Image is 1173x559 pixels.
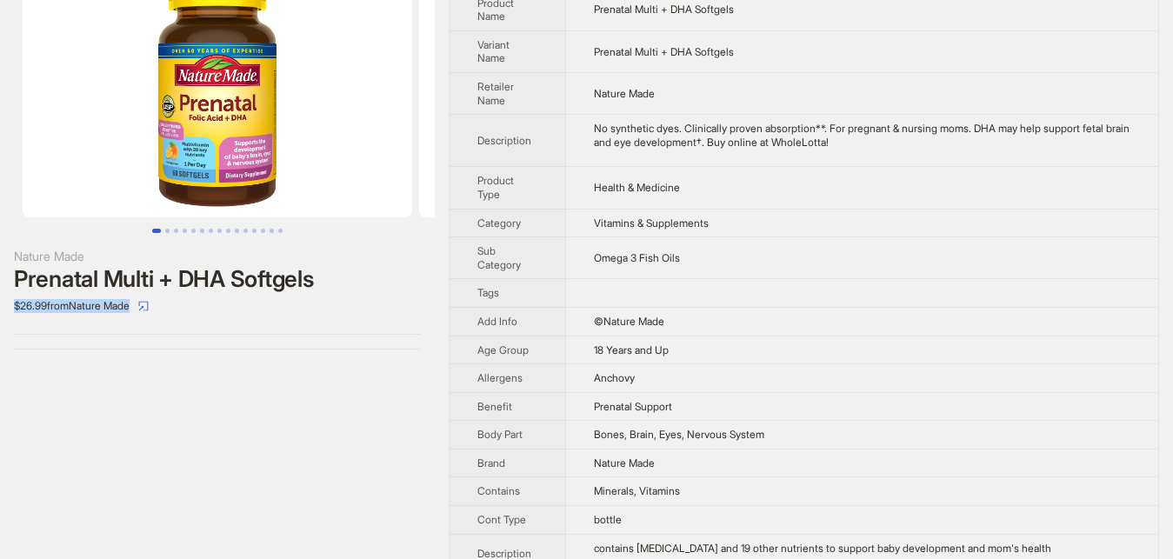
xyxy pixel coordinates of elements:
[14,247,421,266] div: Nature Made
[477,513,526,526] span: Cont Type
[594,122,1130,149] div: No synthetic dyes. Clinically proven absorption**. For pregnant & nursing moms. DHA may help supp...
[243,229,248,233] button: Go to slide 11
[477,315,517,328] span: Add Info
[165,229,170,233] button: Go to slide 2
[594,484,680,497] span: Minerals, Vitamins
[594,400,672,413] span: Prenatal Support
[594,87,655,100] span: Nature Made
[152,229,161,233] button: Go to slide 1
[477,286,499,299] span: Tags
[14,292,421,320] div: $26.99 from Nature Made
[209,229,213,233] button: Go to slide 7
[594,371,635,384] span: Anchovy
[594,456,655,469] span: Nature Made
[252,229,257,233] button: Go to slide 12
[174,229,178,233] button: Go to slide 3
[270,229,274,233] button: Go to slide 14
[138,301,149,311] span: select
[477,343,529,356] span: Age Group
[477,174,514,201] span: Product Type
[594,216,709,230] span: Vitamins & Supplements
[477,456,505,469] span: Brand
[594,542,1130,556] div: contains Folic Acid and 19 other nutrients to support baby development and mom's health
[14,266,421,292] div: Prenatal Multi + DHA Softgels
[477,428,523,441] span: Body Part
[477,244,521,271] span: Sub Category
[477,80,514,107] span: Retailer Name
[594,251,680,264] span: Omega 3 Fish Oils
[235,229,239,233] button: Go to slide 10
[477,400,512,413] span: Benefit
[217,229,222,233] button: Go to slide 8
[477,484,520,497] span: Contains
[477,371,523,384] span: Allergens
[594,181,680,194] span: Health & Medicine
[200,229,204,233] button: Go to slide 6
[226,229,230,233] button: Go to slide 9
[477,134,531,147] span: Description
[594,428,764,441] span: Bones, Brain, Eyes, Nervous System
[594,3,734,16] span: Prenatal Multi + DHA Softgels
[278,229,283,233] button: Go to slide 15
[191,229,196,233] button: Go to slide 5
[594,45,734,58] span: Prenatal Multi + DHA Softgels
[594,315,664,328] span: ©Nature Made
[477,38,510,65] span: Variant Name
[594,343,669,356] span: 18 Years and Up
[477,216,521,230] span: Category
[594,513,622,526] span: bottle
[261,229,265,233] button: Go to slide 13
[183,229,187,233] button: Go to slide 4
